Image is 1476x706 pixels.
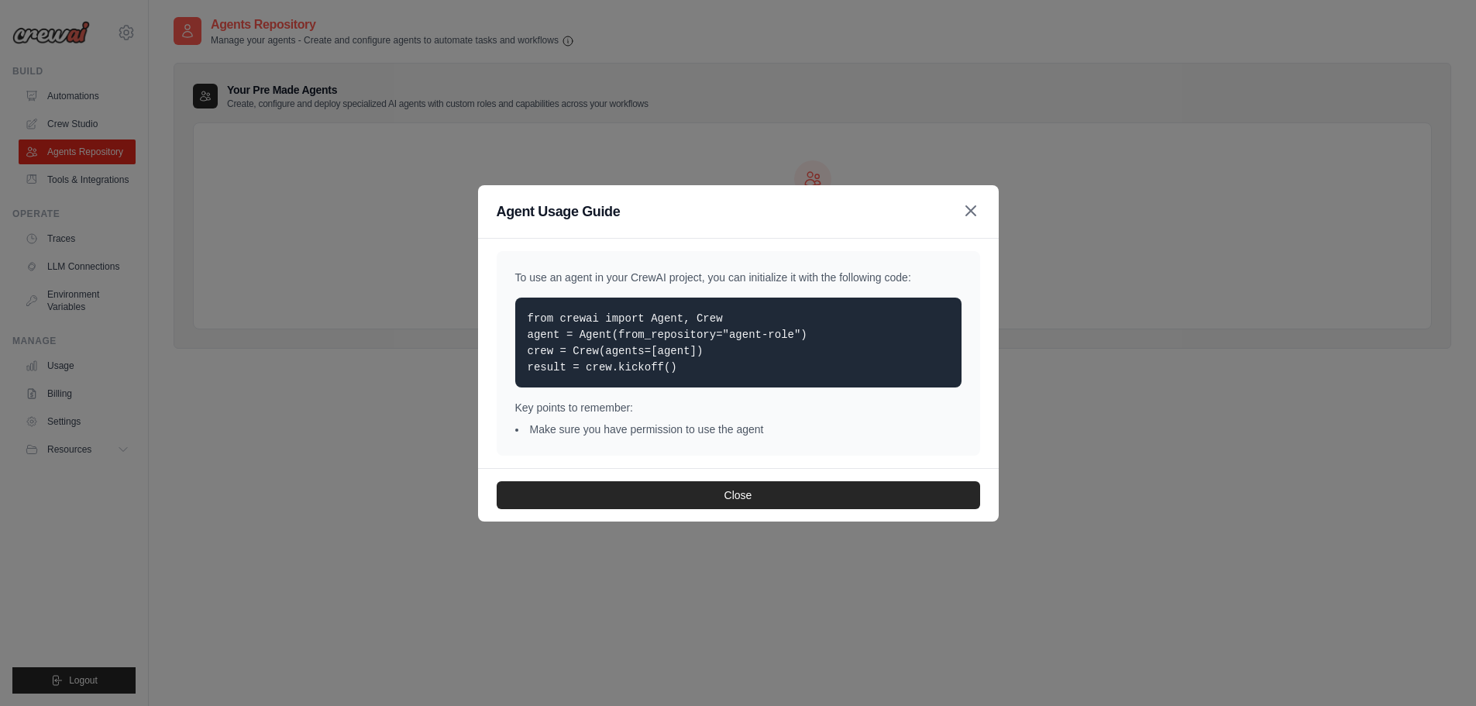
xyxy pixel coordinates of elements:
h3: Agent Usage Guide [497,201,621,222]
li: Make sure you have permission to use the agent [515,422,962,437]
button: Close [497,481,980,509]
p: To use an agent in your CrewAI project, you can initialize it with the following code: [515,270,962,285]
code: from crewai import Agent, Crew agent = Agent(from_repository="agent-role") crew = Crew(agents=[ag... [528,312,807,374]
p: Key points to remember: [515,400,962,415]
